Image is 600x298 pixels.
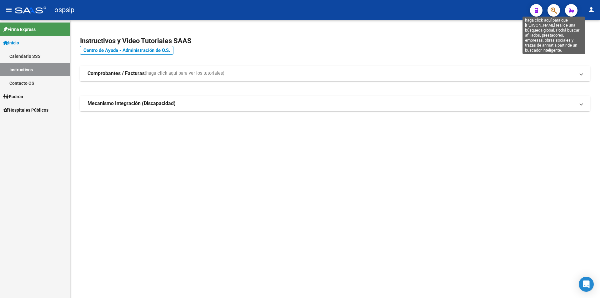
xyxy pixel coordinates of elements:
[579,277,594,292] div: Open Intercom Messenger
[3,39,19,46] span: Inicio
[5,6,12,13] mat-icon: menu
[3,107,48,114] span: Hospitales Públicos
[145,70,224,77] span: (haga click aquí para ver los tutoriales)
[87,100,176,107] strong: Mecanismo Integración (Discapacidad)
[49,3,74,17] span: - ospsip
[3,93,23,100] span: Padrón
[3,26,36,33] span: Firma Express
[80,96,590,111] mat-expansion-panel-header: Mecanismo Integración (Discapacidad)
[587,6,595,13] mat-icon: person
[80,35,590,47] h2: Instructivos y Video Tutoriales SAAS
[87,70,145,77] strong: Comprobantes / Facturas
[80,46,173,55] a: Centro de Ayuda - Administración de O.S.
[80,66,590,81] mat-expansion-panel-header: Comprobantes / Facturas(haga click aquí para ver los tutoriales)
